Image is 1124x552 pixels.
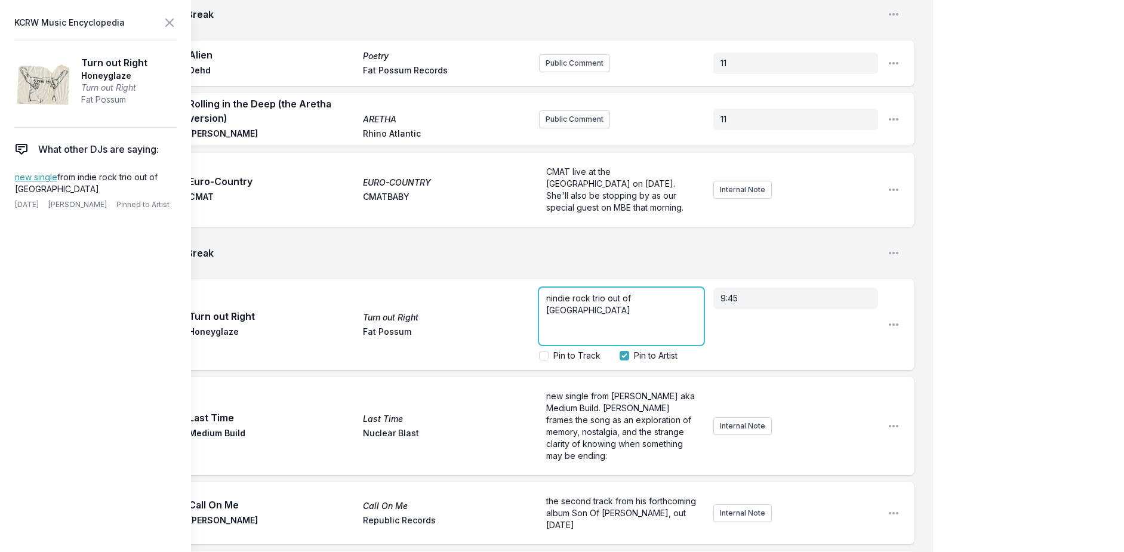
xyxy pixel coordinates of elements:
[81,82,147,94] span: Turn out Right
[189,64,356,79] span: Dehd
[546,166,683,212] span: CMAT live at the [GEOGRAPHIC_DATA] on [DATE]. She'll also be stopping by as our special guest on ...
[888,113,900,125] button: Open playlist item options
[81,70,147,82] span: Honeyglaze
[189,326,356,340] span: Honeyglaze
[186,7,878,21] span: Break
[363,64,530,79] span: Fat Possum Records
[189,498,356,512] span: Call On Me
[553,350,601,362] label: Pin to Track
[363,500,530,512] span: Call On Me
[539,54,610,72] button: Public Comment
[363,427,530,442] span: Nuclear Blast
[15,171,171,195] p: from indie rock trio out of [GEOGRAPHIC_DATA]
[888,247,900,259] button: Open playlist item options
[363,113,530,125] span: ARETHA
[189,514,356,529] span: [PERSON_NAME]
[888,420,900,432] button: Open playlist item options
[546,293,633,315] span: nindie rock trio out of [GEOGRAPHIC_DATA]
[888,8,900,20] button: Open playlist item options
[189,309,356,323] span: Turn out Right
[713,181,772,199] button: Internal Note
[363,50,530,62] span: Poetry
[713,504,772,522] button: Internal Note
[186,246,878,260] span: Break
[189,191,356,205] span: CMAT
[48,200,107,209] span: [PERSON_NAME]
[81,55,147,70] span: Turn out Right
[81,94,147,106] span: Fat Possum
[363,177,530,189] span: EURO-COUNTRY
[14,55,72,113] img: Turn out Right
[363,413,530,425] span: Last Time
[888,184,900,196] button: Open playlist item options
[713,417,772,435] button: Internal Note
[888,507,900,519] button: Open playlist item options
[363,514,530,529] span: Republic Records
[546,496,698,530] span: the second track from his forthcoming album Son Of [PERSON_NAME], out [DATE]
[189,427,356,442] span: Medium Build
[720,114,726,124] span: 11
[888,57,900,69] button: Open playlist item options
[888,319,900,331] button: Open playlist item options
[363,326,530,340] span: Fat Possum
[189,174,356,189] span: Euro-Country
[720,293,738,303] span: 9:45
[189,97,356,125] span: Rolling in the Deep (the Aretha version)
[363,312,530,323] span: Turn out Right
[116,200,170,209] span: Pinned to Artist
[15,172,57,182] a: new single
[720,58,726,68] span: 11
[363,128,530,142] span: Rhino Atlantic
[634,350,678,362] label: Pin to Artist
[363,191,530,205] span: CMATBABY
[546,391,697,461] span: new single from [PERSON_NAME] aka Medium Build. [PERSON_NAME] frames the song as an exploration o...
[189,411,356,425] span: Last Time
[15,200,39,209] span: [DATE]
[189,128,356,142] span: [PERSON_NAME]
[14,14,125,31] span: KCRW Music Encyclopedia
[189,48,356,62] span: Alien
[539,110,610,128] button: Public Comment
[38,142,159,156] span: What other DJs are saying:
